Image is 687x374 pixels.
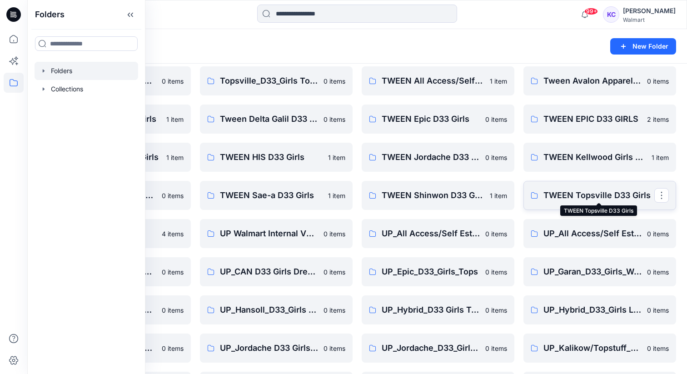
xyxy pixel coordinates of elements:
[584,8,598,15] span: 99+
[220,75,318,87] p: Topsville_D33_Girls Tops
[382,151,480,164] p: TWEEN Jordache D33 Girls
[162,344,184,353] p: 0 items
[485,344,507,353] p: 0 items
[523,219,676,248] a: UP_All Access/Self Esteem_D33_Girls Tops0 items
[543,75,642,87] p: Tween Avalon Apparel Girls
[523,257,676,286] a: UP_Garan_D33_Girls_Wonder Nation0 items
[647,229,669,239] p: 0 items
[220,227,318,240] p: UP Walmart Internal VStitcher Training
[220,342,318,354] p: UP_Jordache D33 Girls Jordache brand
[362,295,514,324] a: UP_Hybrid_D33 Girls Tops0 items
[523,66,676,95] a: Tween Avalon Apparel Girls0 items
[220,151,323,164] p: TWEEN HIS D33 Girls
[324,229,345,239] p: 0 items
[328,153,345,162] p: 1 item
[647,305,669,315] p: 0 items
[485,305,507,315] p: 0 items
[623,5,676,16] div: [PERSON_NAME]
[543,265,642,278] p: UP_Garan_D33_Girls_Wonder Nation
[543,342,642,354] p: UP_Kalikow/Topstuff_D33_Girls Dresses
[490,76,507,86] p: 1 item
[543,151,646,164] p: TWEEN Kellwood Girls D33
[362,181,514,210] a: TWEEN Shinwon D33 Girls1 item
[382,342,480,354] p: UP_Jordache_D33_Girls_Jeans
[543,227,642,240] p: UP_All Access/Self Esteem_D33_Girls Tops
[362,334,514,363] a: UP_Jordache_D33_Girls_Jeans0 items
[362,143,514,172] a: TWEEN Jordache D33 Girls0 items
[362,257,514,286] a: UP_Epic_D33_Girls_Tops0 items
[382,75,484,87] p: TWEEN All Access/Self Esteem D33 Girls
[200,181,353,210] a: TWEEN Sae-a D33 Girls1 item
[324,267,345,277] p: 0 items
[652,153,669,162] p: 1 item
[220,304,318,316] p: UP_Hansoll_D33_Girls Tops
[200,219,353,248] a: UP Walmart Internal VStitcher Training0 items
[166,153,184,162] p: 1 item
[623,16,676,23] div: Walmart
[382,189,484,202] p: TWEEN Shinwon D33 Girls
[200,143,353,172] a: TWEEN HIS D33 Girls1 item
[324,305,345,315] p: 0 items
[200,334,353,363] a: UP_Jordache D33 Girls Jordache brand0 items
[382,227,480,240] p: UP_All Access/Self Esteem_D33_Girls Dresses
[200,105,353,134] a: Tween Delta Galil D33 Girls0 items
[362,105,514,134] a: TWEEN Epic D33 Girls0 items
[490,191,507,200] p: 1 item
[324,76,345,86] p: 0 items
[543,113,642,125] p: TWEEN EPIC D33 GIRLS
[200,257,353,286] a: UP_CAN D33 Girls Dresses0 items
[647,267,669,277] p: 0 items
[610,38,676,55] button: New Folder
[485,229,507,239] p: 0 items
[523,295,676,324] a: UP_Hybrid_D33_Girls License0 items
[200,66,353,95] a: Topsville_D33_Girls Tops0 items
[543,304,642,316] p: UP_Hybrid_D33_Girls License
[382,113,480,125] p: TWEEN Epic D33 Girls
[162,191,184,200] p: 0 items
[324,344,345,353] p: 0 items
[362,219,514,248] a: UP_All Access/Self Esteem_D33_Girls Dresses0 items
[523,143,676,172] a: TWEEN Kellwood Girls D331 item
[200,295,353,324] a: UP_Hansoll_D33_Girls Tops0 items
[485,153,507,162] p: 0 items
[220,265,318,278] p: UP_CAN D33 Girls Dresses
[647,76,669,86] p: 0 items
[162,76,184,86] p: 0 items
[523,334,676,363] a: UP_Kalikow/Topstuff_D33_Girls Dresses0 items
[485,267,507,277] p: 0 items
[220,189,323,202] p: TWEEN Sae-a D33 Girls
[362,66,514,95] a: TWEEN All Access/Self Esteem D33 Girls1 item
[328,191,345,200] p: 1 item
[543,189,654,202] p: TWEEN Topsville D33 Girls
[324,115,345,124] p: 0 items
[382,265,480,278] p: UP_Epic_D33_Girls_Tops
[647,344,669,353] p: 0 items
[220,113,318,125] p: Tween Delta Galil D33 Girls
[162,267,184,277] p: 0 items
[162,229,184,239] p: 4 items
[523,181,676,210] a: TWEEN Topsville D33 Girls
[603,6,619,23] div: KC
[647,115,669,124] p: 2 items
[162,305,184,315] p: 0 items
[166,115,184,124] p: 1 item
[523,105,676,134] a: TWEEN EPIC D33 GIRLS2 items
[485,115,507,124] p: 0 items
[382,304,480,316] p: UP_Hybrid_D33 Girls Tops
